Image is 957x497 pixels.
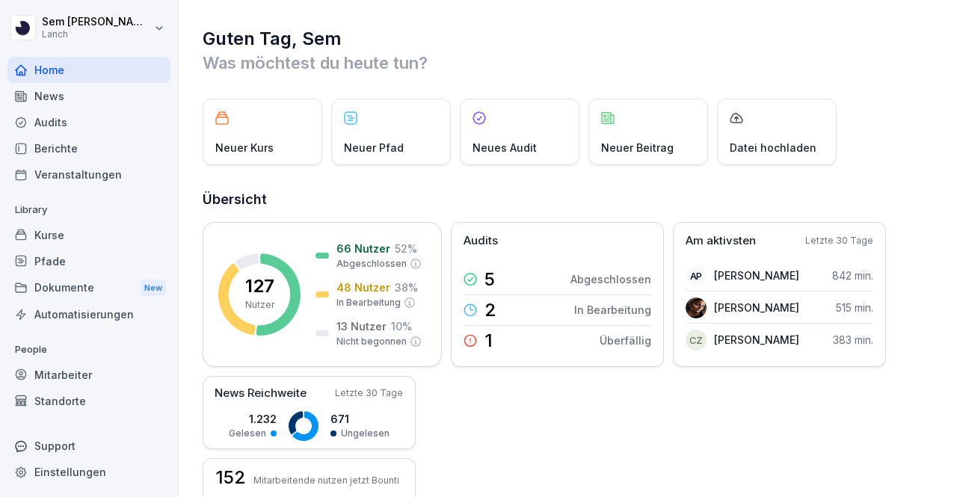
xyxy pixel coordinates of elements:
a: Automatisierungen [7,301,170,327]
div: AP [686,265,707,286]
h1: Guten Tag, Sem [203,27,935,51]
p: In Bearbeitung [336,296,401,309]
a: DokumenteNew [7,274,170,302]
p: Am aktivsten [686,232,756,250]
p: Abgeschlossen [570,271,651,287]
p: Datei hochladen [730,140,816,155]
p: Neues Audit [473,140,537,155]
p: Ungelesen [341,427,390,440]
p: People [7,338,170,362]
p: News Reichweite [215,385,307,402]
a: News [7,83,170,109]
p: 671 [330,411,390,427]
p: 52 % [395,241,417,256]
p: Abgeschlossen [336,257,407,271]
p: Nutzer [245,298,274,312]
p: 842 min. [832,268,873,283]
p: Was möchtest du heute tun? [203,51,935,75]
p: 66 Nutzer [336,241,390,256]
p: Lanch [42,29,151,40]
div: Dokumente [7,274,170,302]
div: Support [7,433,170,459]
p: Letzte 30 Tage [335,386,403,400]
div: New [141,280,166,297]
p: Mitarbeitende nutzen jetzt Bounti [253,475,399,486]
p: Gelesen [229,427,266,440]
p: Neuer Kurs [215,140,274,155]
a: Home [7,57,170,83]
img: lbqg5rbd359cn7pzouma6c8b.png [686,297,707,318]
a: Berichte [7,135,170,161]
div: CZ [686,330,707,351]
p: [PERSON_NAME] [714,268,799,283]
a: Standorte [7,388,170,414]
p: 48 Nutzer [336,280,390,295]
a: Kurse [7,222,170,248]
p: [PERSON_NAME] [714,300,799,315]
p: [PERSON_NAME] [714,332,799,348]
p: 10 % [391,318,412,334]
p: Neuer Beitrag [601,140,674,155]
h3: 152 [215,469,246,487]
a: Pfade [7,248,170,274]
a: Veranstaltungen [7,161,170,188]
p: Letzte 30 Tage [805,234,873,247]
p: Audits [464,232,498,250]
p: Sem [PERSON_NAME] [42,16,151,28]
a: Einstellungen [7,459,170,485]
p: 2 [484,301,496,319]
p: 1.232 [229,411,277,427]
p: 5 [484,271,495,288]
h2: Übersicht [203,189,935,210]
p: 127 [245,277,274,295]
p: 515 min. [836,300,873,315]
p: Neuer Pfad [344,140,404,155]
p: In Bearbeitung [574,302,651,318]
p: Überfällig [600,333,651,348]
a: Audits [7,109,170,135]
a: Mitarbeiter [7,362,170,388]
p: Library [7,198,170,222]
p: 383 min. [833,332,873,348]
p: 38 % [395,280,418,295]
p: Nicht begonnen [336,335,407,348]
p: 1 [484,332,493,350]
p: 13 Nutzer [336,318,387,334]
